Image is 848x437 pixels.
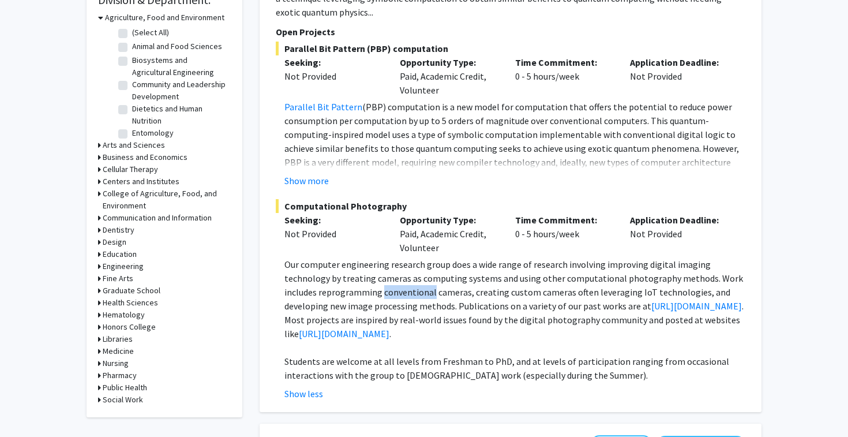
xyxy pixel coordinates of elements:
h3: Graduate School [103,285,160,297]
span: Computational Photography [276,199,745,213]
h3: Agriculture, Food and Environment [105,12,224,24]
p: Our computer engineering research group does a wide range of research involving improving digital... [284,257,745,341]
label: Entomology [132,127,174,139]
h3: College of Agriculture, Food, and Environment [103,188,231,212]
p: Open Projects [276,25,745,39]
h3: Pharmacy [103,369,137,382]
h3: Education [103,248,137,260]
a: [URL][DOMAIN_NAME] [651,300,742,312]
h3: Health Sciences [103,297,158,309]
h3: Design [103,236,126,248]
h3: Engineering [103,260,144,272]
p: Application Deadline: [630,55,728,69]
span: Parallel Bit Pattern (PBP) computation [276,42,745,55]
p: Opportunity Type: [400,55,498,69]
h3: Arts and Sciences [103,139,165,151]
p: Application Deadline: [630,213,728,227]
div: Not Provided [284,69,382,83]
label: Animal and Food Sciences [132,40,222,53]
p: Time Commitment: [515,213,613,227]
h3: Public Health [103,382,147,394]
p: Opportunity Type: [400,213,498,227]
p: Time Commitment: [515,55,613,69]
h3: Nursing [103,357,129,369]
div: Paid, Academic Credit, Volunteer [391,213,506,255]
h3: Centers and Institutes [103,175,179,188]
a: [URL][DOMAIN_NAME] [299,328,389,339]
p: (PBP) computation is a new model for computation that offers the potential to reduce power consum... [284,100,745,197]
p: Seeking: [284,213,382,227]
h3: Medicine [103,345,134,357]
label: Community and Leadership Development [132,79,228,103]
iframe: Chat [9,385,49,428]
h3: Honors College [103,321,156,333]
button: Show less [284,387,323,401]
h3: Dentistry [103,224,134,236]
h3: Hematology [103,309,145,321]
a: Parallel Bit Pattern [284,101,362,113]
p: Seeking: [284,55,382,69]
h3: Social Work [103,394,143,406]
p: Students are welcome at all levels from Freshman to PhD, and at levels of participation ranging f... [284,354,745,382]
h3: Libraries [103,333,133,345]
div: Not Provided [621,55,737,97]
label: Dietetics and Human Nutrition [132,103,228,127]
div: 0 - 5 hours/week [506,55,622,97]
div: Not Provided [621,213,737,255]
div: 0 - 5 hours/week [506,213,622,255]
h3: Communication and Information [103,212,212,224]
label: Biosystems and Agricultural Engineering [132,54,228,79]
label: (Select All) [132,27,169,39]
button: Show more [284,174,329,188]
div: Not Provided [284,227,382,241]
h3: Business and Economics [103,151,187,163]
h3: Fine Arts [103,272,133,285]
div: Paid, Academic Credit, Volunteer [391,55,506,97]
h3: Cellular Therapy [103,163,158,175]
